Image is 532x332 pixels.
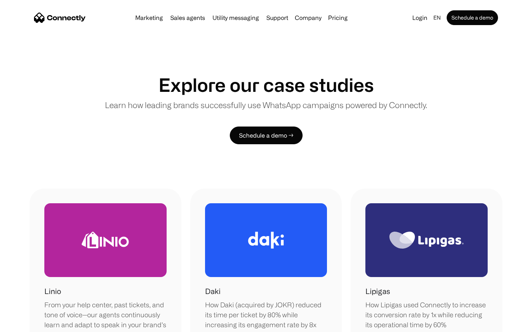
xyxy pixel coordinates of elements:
[209,15,262,21] a: Utility messaging
[167,15,208,21] a: Sales agents
[295,13,321,23] div: Company
[365,286,390,297] h1: Lipigas
[158,74,374,96] h1: Explore our case studies
[132,15,166,21] a: Marketing
[205,286,221,297] h1: Daki
[325,15,351,21] a: Pricing
[447,10,498,25] a: Schedule a demo
[230,127,303,144] a: Schedule a demo →
[82,232,129,248] img: Linio Logo
[105,99,427,111] p: Learn how leading brands successfully use WhatsApp campaigns powered by Connectly.
[7,318,44,329] aside: Language selected: English
[248,232,284,249] img: Daki Logo
[409,13,430,23] a: Login
[365,300,488,330] div: How Lipigas used Connectly to increase its conversion rate by 1x while reducing its operational t...
[263,15,291,21] a: Support
[433,13,441,23] div: en
[15,319,44,329] ul: Language list
[44,286,61,297] h1: Linio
